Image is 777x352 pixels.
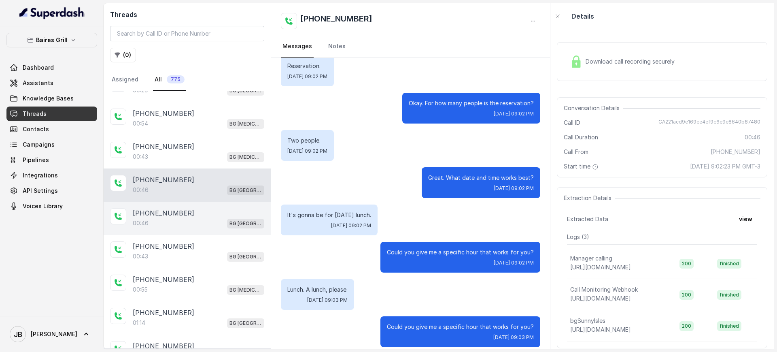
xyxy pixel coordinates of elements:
[133,208,194,218] p: [PHONE_NUMBER]
[14,330,22,339] text: JB
[133,119,148,128] p: 00:54
[110,48,136,62] button: (0)
[133,175,194,185] p: [PHONE_NUMBER]
[564,133,598,141] span: Call Duration
[6,323,97,346] a: [PERSON_NAME]
[110,10,264,19] h2: Threads
[6,137,97,152] a: Campaigns
[300,13,372,29] h2: [PHONE_NUMBER]
[133,341,194,351] p: [PHONE_NUMBER]
[564,104,623,112] span: Conversation Details
[690,162,760,171] span: [DATE] 9:02:23 PM GMT-3
[679,321,694,331] span: 200
[287,62,327,70] p: Reservation.
[564,148,588,156] span: Call From
[23,156,49,164] span: Pipelines
[110,69,140,91] a: Assigned
[307,297,348,303] span: [DATE] 09:03 PM
[229,253,262,261] p: BG [GEOGRAPHIC_DATA]
[110,26,264,41] input: Search by Call ID or Phone Number
[570,286,638,294] p: Call Monitoring Webhook
[567,215,608,223] span: Extracted Data
[409,99,534,107] p: Okay. For how many people is the reservation?
[287,148,327,154] span: [DATE] 09:02 PM
[229,286,262,294] p: BG [MEDICAL_DATA]
[711,148,760,156] span: [PHONE_NUMBER]
[570,264,631,271] span: [URL][DOMAIN_NAME]
[570,326,631,333] span: [URL][DOMAIN_NAME]
[6,33,97,47] button: Baires Grill
[570,317,605,325] p: bgSunnyIsles
[23,79,53,87] span: Assistants
[570,254,612,262] p: Manager calling
[36,35,68,45] p: Baires Grill
[493,334,534,341] span: [DATE] 09:03 PM
[229,319,262,327] p: BG [GEOGRAPHIC_DATA]
[133,142,194,151] p: [PHONE_NUMBER]
[570,295,631,302] span: [URL][DOMAIN_NAME]
[570,55,582,68] img: Lock Icon
[153,69,186,91] a: All775
[564,194,615,202] span: Extraction Details
[6,91,97,106] a: Knowledge Bases
[717,259,741,269] span: finished
[281,36,540,58] nav: Tabs
[133,319,145,327] p: 01:14
[287,211,371,219] p: It's gonna be for [DATE] lunch.
[133,153,148,161] p: 00:43
[571,11,594,21] p: Details
[133,252,148,260] p: 00:43
[6,60,97,75] a: Dashboard
[23,110,47,118] span: Threads
[717,290,741,300] span: finished
[745,133,760,141] span: 00:46
[23,202,63,210] span: Voices Library
[6,107,97,121] a: Threads
[229,220,262,228] p: BG [GEOGRAPHIC_DATA]
[387,248,534,256] p: Could you give me a specific hour that works for you?
[31,330,77,338] span: [PERSON_NAME]
[281,36,314,58] a: Messages
[494,111,534,117] span: [DATE] 09:02 PM
[428,174,534,182] p: Great. What date and time works best?
[19,6,85,19] img: light.svg
[287,137,327,145] p: Two people.
[287,286,348,294] p: Lunch. A lunch, please.
[6,199,97,213] a: Voices Library
[6,153,97,167] a: Pipelines
[23,141,55,149] span: Campaigns
[133,308,194,318] p: [PHONE_NUMBER]
[133,286,148,294] p: 00:55
[6,122,97,137] a: Contacts
[133,241,194,251] p: [PHONE_NUMBER]
[717,321,741,331] span: finished
[287,73,327,80] span: [DATE] 09:02 PM
[564,119,580,127] span: Call ID
[586,58,678,66] span: Download call recording securely
[564,162,600,171] span: Start time
[229,186,262,194] p: BG [GEOGRAPHIC_DATA]
[387,323,534,331] p: Could you give me a specific hour that works for you?
[229,153,262,161] p: BG [MEDICAL_DATA]
[6,76,97,90] a: Assistants
[133,275,194,284] p: [PHONE_NUMBER]
[133,219,149,227] p: 00:46
[23,94,74,102] span: Knowledge Bases
[23,64,54,72] span: Dashboard
[23,125,49,133] span: Contacts
[6,183,97,198] a: API Settings
[658,119,760,127] span: CA221acd9e169ee4ef9c6e9e8640b87480
[679,259,694,269] span: 200
[167,75,185,83] span: 775
[567,233,757,241] p: Logs ( 3 )
[229,120,262,128] p: BG [MEDICAL_DATA]
[734,212,757,226] button: view
[331,222,371,229] span: [DATE] 09:02 PM
[494,260,534,266] span: [DATE] 09:02 PM
[679,290,694,300] span: 200
[494,185,534,192] span: [DATE] 09:02 PM
[23,171,58,179] span: Integrations
[327,36,347,58] a: Notes
[110,69,264,91] nav: Tabs
[133,109,194,118] p: [PHONE_NUMBER]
